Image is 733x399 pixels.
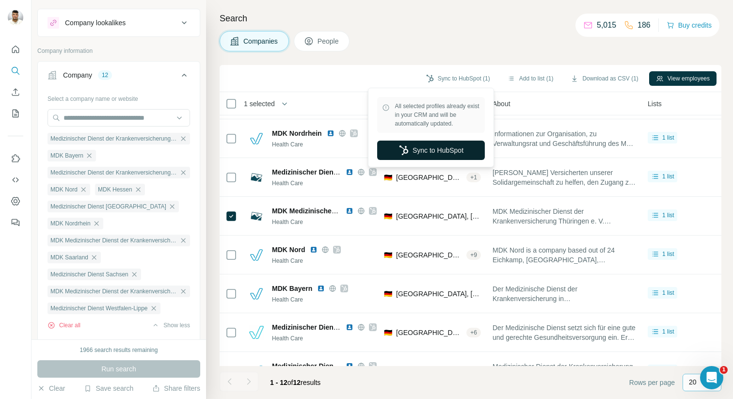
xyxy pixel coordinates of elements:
[493,362,636,381] span: Medizinischer Dienst der Krankenversicherung Baden is a computer software company based out of [S...
[396,328,462,337] span: [GEOGRAPHIC_DATA], [GEOGRAPHIC_DATA]
[272,218,377,226] div: Health Care
[8,150,23,167] button: Use Surfe on LinkedIn
[249,325,264,340] img: Logo of Medizinischer Dienst Sachsen
[396,289,481,299] span: [GEOGRAPHIC_DATA], [GEOGRAPHIC_DATA]
[37,383,65,393] button: Clear
[597,19,616,31] p: 5,015
[629,378,675,387] span: Rows per page
[384,328,392,337] span: 🇩🇪
[272,207,620,215] span: MDK Medizinischer Dienst der Krankenversicherung Thüringen e V Regionalzentrum [GEOGRAPHIC_DATA]
[38,11,200,34] button: Company lookalikes
[220,12,721,25] h4: Search
[396,211,481,221] span: [GEOGRAPHIC_DATA], [GEOGRAPHIC_DATA]
[384,173,392,182] span: 🇩🇪
[243,36,279,46] span: Companies
[662,250,674,258] span: 1 list
[249,364,264,379] img: Logo of Medizinischer Dienst der Krankenversicherung Baden
[318,36,340,46] span: People
[8,10,23,25] img: Avatar
[493,168,636,187] span: [PERSON_NAME] Versicherten unserer Solidargemeinschaft zu helfen, den Zugang zur benötigten Verso...
[466,251,481,259] div: + 9
[249,170,264,185] img: Logo of Medizinischer Dienst Westfalen-Lippe
[272,245,305,255] span: MDK Nord
[346,168,353,176] img: LinkedIn logo
[48,91,190,103] div: Select a company name or website
[272,140,377,149] div: Health Care
[38,64,200,91] button: Company12
[466,328,481,337] div: + 6
[270,379,287,386] span: 1 - 12
[244,99,275,109] span: 1 selected
[249,208,264,224] img: Logo of MDK Medizinischer Dienst der Krankenversicherung Thüringen e V Regionalzentrum Mühlhausen
[662,133,674,142] span: 1 list
[346,207,353,215] img: LinkedIn logo
[50,236,177,245] span: MDK Medizinischer Dienst der Krankenversicherung [GEOGRAPHIC_DATA]
[493,99,510,109] span: About
[493,245,636,265] span: MDK Nord is a company based out of 24 Eichkamp, [GEOGRAPHIC_DATA], [GEOGRAPHIC_DATA], [GEOGRAPHIC...
[293,379,301,386] span: 12
[700,366,723,389] iframe: Intercom live chat
[249,286,264,302] img: Logo of MDK Bayern
[384,289,392,299] span: 🇩🇪
[98,71,112,80] div: 12
[50,270,128,279] span: Medizinischer Dienst Sachsen
[662,211,674,220] span: 1 list
[50,134,177,143] span: Medizinischer Dienst der Krankenversicherung Baden
[8,214,23,231] button: Feedback
[493,207,636,226] span: MDK Medizinischer Dienst der Krankenversicherung Thüringen e. V. Regionalzentrum [GEOGRAPHIC_DATA...
[8,105,23,122] button: My lists
[50,168,177,177] span: Medizinischer Dienst der Krankenversicherung Berlin-Brandenburg e V
[346,323,353,331] img: LinkedIn logo
[493,284,636,303] span: Der Medizinische Dienst der Krankenversicherung in [GEOGRAPHIC_DATA] (MDK Bayern) ist der sozialm...
[396,250,462,260] span: [GEOGRAPHIC_DATA], [GEOGRAPHIC_DATA]
[310,246,318,254] img: LinkedIn logo
[48,321,80,330] button: Clear all
[249,131,264,146] img: Logo of MDK Nordrhein
[98,185,132,194] span: MDK Hessen
[419,71,497,86] button: Sync to HubSpot (1)
[152,321,190,330] button: Show less
[637,19,651,31] p: 186
[272,295,377,304] div: Health Care
[50,219,91,228] span: MDK Nordrhein
[249,247,264,263] img: Logo of MDK Nord
[395,102,480,128] span: All selected profiles already exist in your CRM and will be automatically updated.
[648,99,662,109] span: Lists
[317,285,325,292] img: LinkedIn logo
[689,377,697,387] p: 20
[8,171,23,189] button: Use Surfe API
[466,173,481,182] div: + 1
[493,129,636,148] span: Informationen zur Organisation, zu Verwaltungsrat und Geschäftsführung des MDK Nordrhein sowie zu...
[8,62,23,80] button: Search
[8,41,23,58] button: Quick start
[37,47,200,55] p: Company information
[272,256,377,265] div: Health Care
[50,185,78,194] span: MDK Nord
[272,284,312,293] span: MDK Bayern
[377,141,485,160] button: Sync to HubSpot
[50,287,177,296] span: MDK Medizinischer Dienst der Krankenversicherung Thüringen e V Regionalzentrum [GEOGRAPHIC_DATA]
[80,346,158,354] div: 1966 search results remaining
[50,202,166,211] span: Medizinischer Dienst [GEOGRAPHIC_DATA]
[272,128,322,138] span: MDK Nordrhein
[63,70,92,80] div: Company
[272,168,394,176] span: Medizinischer Dienst Westfalen-Lippe
[720,366,728,374] span: 1
[662,172,674,181] span: 1 list
[287,379,293,386] span: of
[272,362,446,370] span: Medizinischer Dienst der Krankenversicherung Baden
[84,383,133,393] button: Save search
[384,250,392,260] span: 🇩🇪
[501,71,560,86] button: Add to list (1)
[152,383,200,393] button: Share filters
[662,327,674,336] span: 1 list
[272,334,377,343] div: Health Care
[384,211,392,221] span: 🇩🇪
[50,304,148,313] span: Medizinischer Dienst Westfalen-Lippe
[65,18,126,28] div: Company lookalikes
[649,71,717,86] button: View employees
[50,151,83,160] span: MDK Bayern
[8,83,23,101] button: Enrich CSV
[270,379,320,386] span: results
[8,192,23,210] button: Dashboard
